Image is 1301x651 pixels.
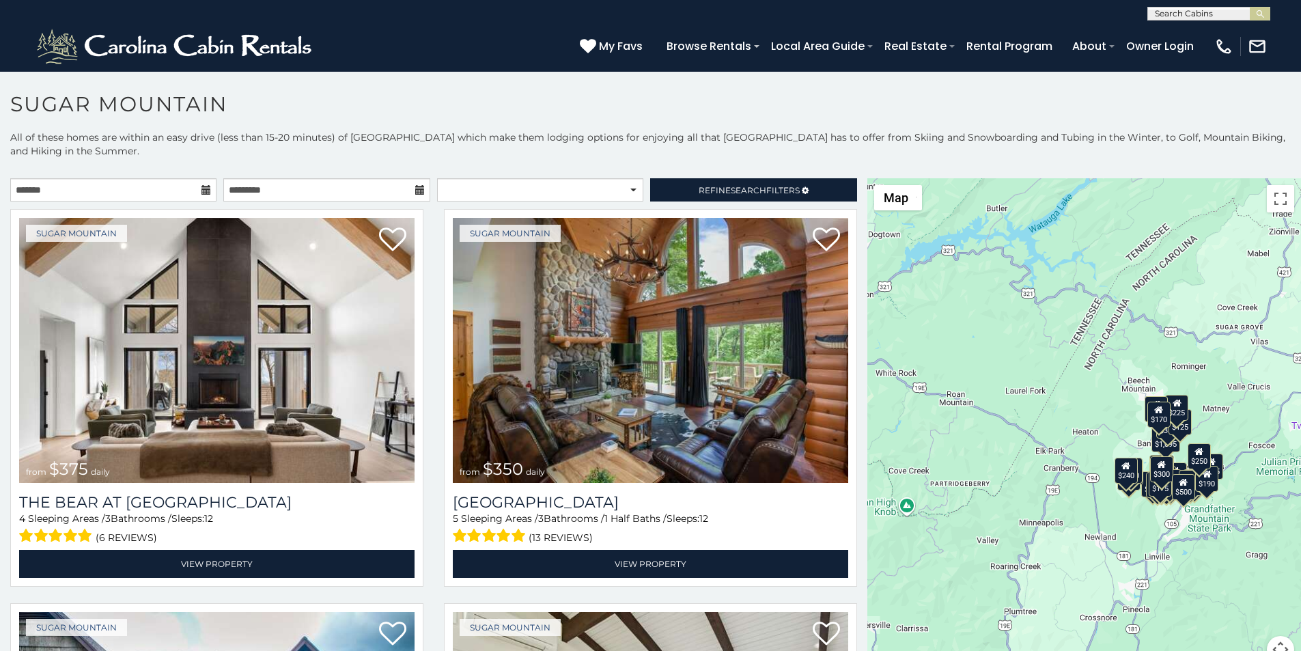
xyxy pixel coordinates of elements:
a: Local Area Guide [764,34,871,58]
span: 12 [204,512,213,525]
div: $125 [1169,409,1192,435]
a: Sugar Mountain [26,619,127,636]
a: Sugar Mountain [460,619,561,636]
a: [GEOGRAPHIC_DATA] [453,493,848,512]
span: Map [884,191,908,205]
a: Add to favorites [813,226,840,255]
a: View Property [19,550,415,578]
button: Change map style [874,185,922,210]
a: Grouse Moor Lodge from $350 daily [453,218,848,483]
a: The Bear At Sugar Mountain from $375 daily [19,218,415,483]
div: $250 [1188,443,1211,469]
span: daily [91,467,110,477]
button: Toggle fullscreen view [1267,185,1294,212]
span: $350 [483,459,523,479]
img: Grouse Moor Lodge [453,218,848,483]
span: 5 [453,512,458,525]
div: Sleeping Areas / Bathrooms / Sleeps: [453,512,848,546]
div: $190 [1196,466,1219,492]
span: Refine Filters [699,185,800,195]
div: $500 [1172,474,1195,500]
div: $240 [1145,396,1169,422]
a: My Favs [580,38,646,55]
span: from [460,467,480,477]
a: Real Estate [878,34,953,58]
span: (13 reviews) [529,529,593,546]
a: RefineSearchFilters [650,178,856,202]
span: 1 Half Baths / [604,512,667,525]
a: Add to favorites [813,620,840,649]
img: phone-regular-white.png [1214,37,1233,56]
div: $170 [1147,402,1171,428]
a: Add to favorites [379,620,406,649]
a: The Bear At [GEOGRAPHIC_DATA] [19,493,415,512]
div: $1,095 [1151,426,1180,452]
h3: Grouse Moor Lodge [453,493,848,512]
div: $225 [1166,395,1189,421]
span: daily [526,467,545,477]
div: $155 [1147,472,1170,498]
div: $200 [1164,462,1187,488]
img: White-1-2.png [34,26,318,67]
span: from [26,467,46,477]
a: Rental Program [960,34,1059,58]
a: Sugar Mountain [26,225,127,242]
img: The Bear At Sugar Mountain [19,218,415,483]
div: Sleeping Areas / Bathrooms / Sleeps: [19,512,415,546]
span: Search [731,185,766,195]
span: My Favs [599,38,643,55]
div: $240 [1115,458,1138,484]
span: 4 [19,512,25,525]
div: $195 [1179,470,1202,496]
span: $375 [49,459,88,479]
div: $175 [1149,471,1172,497]
div: $190 [1149,455,1173,481]
a: About [1065,34,1113,58]
a: Browse Rentals [660,34,758,58]
span: (6 reviews) [96,529,157,546]
span: 12 [699,512,708,525]
a: Sugar Mountain [460,225,561,242]
div: $155 [1200,454,1223,480]
img: mail-regular-white.png [1248,37,1267,56]
a: View Property [453,550,848,578]
span: 3 [105,512,111,525]
span: 3 [538,512,544,525]
h3: The Bear At Sugar Mountain [19,493,415,512]
a: Owner Login [1119,34,1201,58]
div: $300 [1150,456,1173,482]
a: Add to favorites [379,226,406,255]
